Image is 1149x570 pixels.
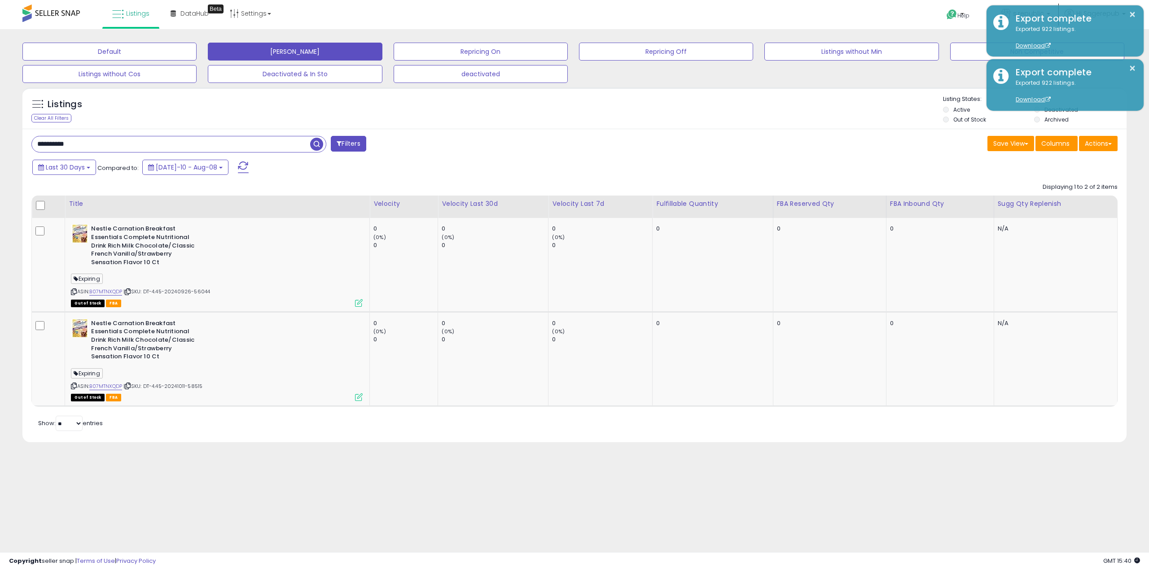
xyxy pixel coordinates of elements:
label: Active [953,106,970,113]
small: (0%) [373,328,386,335]
span: All listings that are currently out of stock and unavailable for purchase on Amazon [71,394,105,401]
h5: Listings [48,98,82,111]
small: (0%) [552,328,565,335]
div: 0 [656,319,766,327]
small: (0%) [442,328,454,335]
div: Export complete [1009,66,1137,79]
div: 0 [890,225,987,233]
div: 0 [373,335,438,344]
th: Please note that this number is a calculation based on your required days of coverage and your ve... [994,196,1117,218]
span: FBA [106,394,121,401]
div: 0 [552,335,652,344]
div: N/A [998,319,1110,327]
div: Exported 922 listings. [1009,25,1137,50]
div: Export complete [1009,12,1137,25]
label: Archived [1044,116,1069,123]
div: 0 [552,319,652,327]
span: Compared to: [97,164,139,172]
div: 0 [656,225,766,233]
div: 0 [552,225,652,233]
button: Actions [1079,136,1118,151]
div: 0 [373,241,438,249]
span: Last 30 Days [46,163,85,172]
span: Listings [126,9,149,18]
button: Deactivated & In Sto [208,65,382,83]
div: 0 [777,319,879,327]
small: (0%) [373,234,386,241]
div: 0 [442,319,548,327]
div: Tooltip anchor [208,4,224,13]
div: N/A [998,225,1110,233]
div: 0 [552,241,652,249]
div: Displaying 1 to 2 of 2 items [1043,183,1118,191]
label: Out of Stock [953,116,986,123]
div: ASIN: [71,319,363,400]
div: Exported 922 listings. [1009,79,1137,104]
span: Expiring [71,274,102,284]
img: 51ULlAnzv7L._SL40_.jpg [71,225,89,243]
button: Repricing Off [579,43,753,61]
small: (0%) [552,234,565,241]
button: Columns [1035,136,1078,151]
span: [DATE]-10 - Aug-08 [156,163,217,172]
div: Velocity Last 7d [552,199,649,209]
span: | SKU: DT-4.45-20240926-56044 [123,288,210,295]
img: 51ULlAnzv7L._SL40_.jpg [71,319,89,337]
span: | SKU: DT-4.45-20241011-58515 [123,383,202,390]
div: Velocity [373,199,434,209]
span: Expiring [71,368,102,379]
span: FBA [106,300,121,307]
div: 0 [442,335,548,344]
span: DataHub [180,9,209,18]
button: Non Competitive [950,43,1124,61]
span: Help [957,12,969,19]
button: [DATE]-10 - Aug-08 [142,160,228,175]
div: Velocity Last 30d [442,199,544,209]
div: Sugg Qty Replenish [998,199,1114,209]
div: Fulfillable Quantity [656,199,769,209]
div: ASIN: [71,225,363,305]
button: [PERSON_NAME] [208,43,382,61]
div: FBA Reserved Qty [777,199,882,209]
span: Columns [1041,139,1070,148]
div: 0 [373,225,438,233]
div: 0 [890,319,987,327]
button: Filters [331,136,366,152]
i: Get Help [946,9,957,20]
button: × [1129,9,1136,20]
div: 0 [373,319,438,327]
p: Listing States: [943,95,1127,104]
button: Save View [987,136,1034,151]
div: 0 [442,241,548,249]
button: Listings without Min [764,43,938,61]
a: Download [1016,42,1051,49]
b: Nestle Carnation Breakfast Essentials Complete Nutritional Drink Rich Milk Chocolate/Classic Fren... [91,319,200,363]
a: B07MTNXQDP [89,288,122,296]
button: Last 30 Days [32,160,96,175]
button: × [1129,63,1136,74]
div: Clear All Filters [31,114,71,122]
b: Nestle Carnation Breakfast Essentials Complete Nutritional Drink Rich Milk Chocolate/Classic Fren... [91,225,200,269]
button: Listings without Cos [22,65,197,83]
a: Help [939,2,987,29]
button: deactivated [394,65,568,83]
div: Title [69,199,366,209]
button: Repricing On [394,43,568,61]
a: B07MTNXQDP [89,383,122,390]
a: Download [1016,96,1051,103]
span: All listings that are currently out of stock and unavailable for purchase on Amazon [71,300,105,307]
div: 0 [777,225,879,233]
small: (0%) [442,234,454,241]
span: Show: entries [38,419,103,427]
div: FBA inbound Qty [890,199,990,209]
button: Default [22,43,197,61]
div: 0 [442,225,548,233]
